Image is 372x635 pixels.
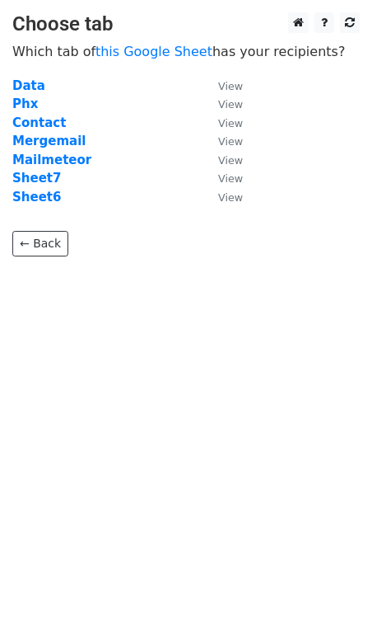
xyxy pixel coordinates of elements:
a: Contact [12,115,66,130]
small: View [218,172,243,185]
small: View [218,117,243,129]
a: ← Back [12,231,68,256]
a: Sheet6 [12,190,61,205]
a: this Google Sheet [95,44,212,59]
small: View [218,135,243,148]
a: View [202,153,243,167]
h3: Choose tab [12,12,360,36]
a: View [202,78,243,93]
a: View [202,96,243,111]
small: View [218,154,243,167]
a: View [202,190,243,205]
small: View [218,98,243,111]
small: View [218,191,243,204]
a: Sheet7 [12,171,61,186]
p: Which tab of has your recipients? [12,43,360,60]
a: View [202,134,243,148]
a: View [202,171,243,186]
small: View [218,80,243,92]
a: Mailmeteor [12,153,91,167]
a: Phx [12,96,38,111]
a: View [202,115,243,130]
a: Mergemail [12,134,86,148]
a: Data [12,78,45,93]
